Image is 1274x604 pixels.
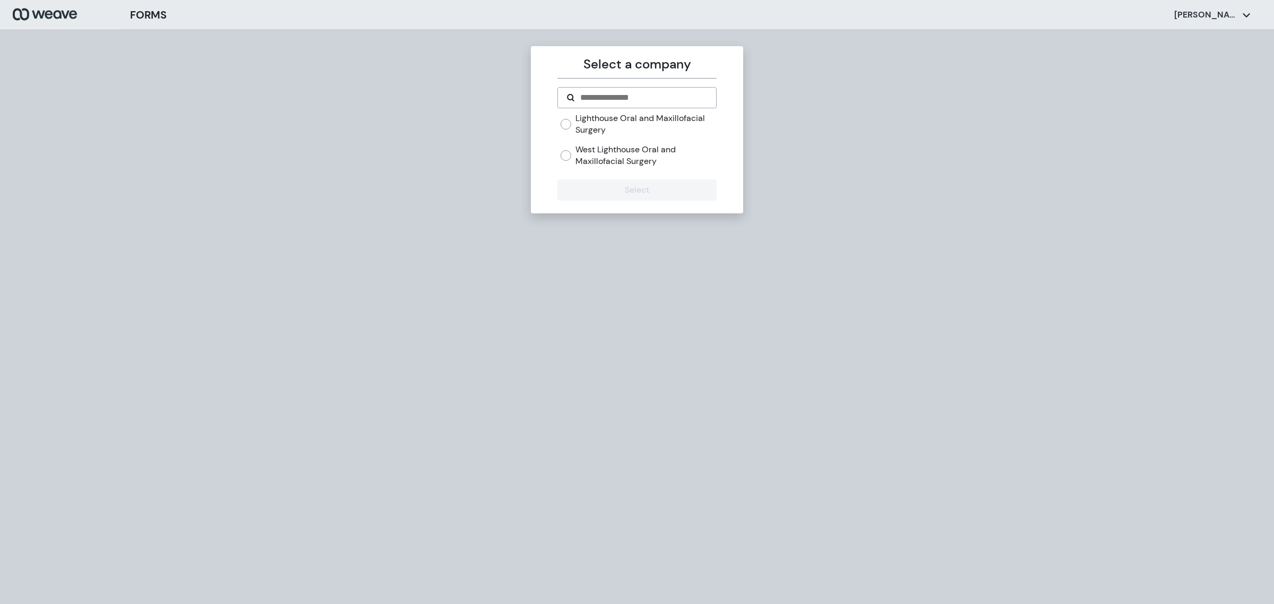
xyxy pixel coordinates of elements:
input: Search [579,91,707,104]
p: Select a company [557,55,716,74]
p: [PERSON_NAME] [1174,9,1238,21]
label: Lighthouse Oral and Maxillofacial Surgery [575,113,716,135]
button: Select [557,179,716,201]
h3: FORMS [130,7,167,23]
label: West Lighthouse Oral and Maxillofacial Surgery [575,144,716,167]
